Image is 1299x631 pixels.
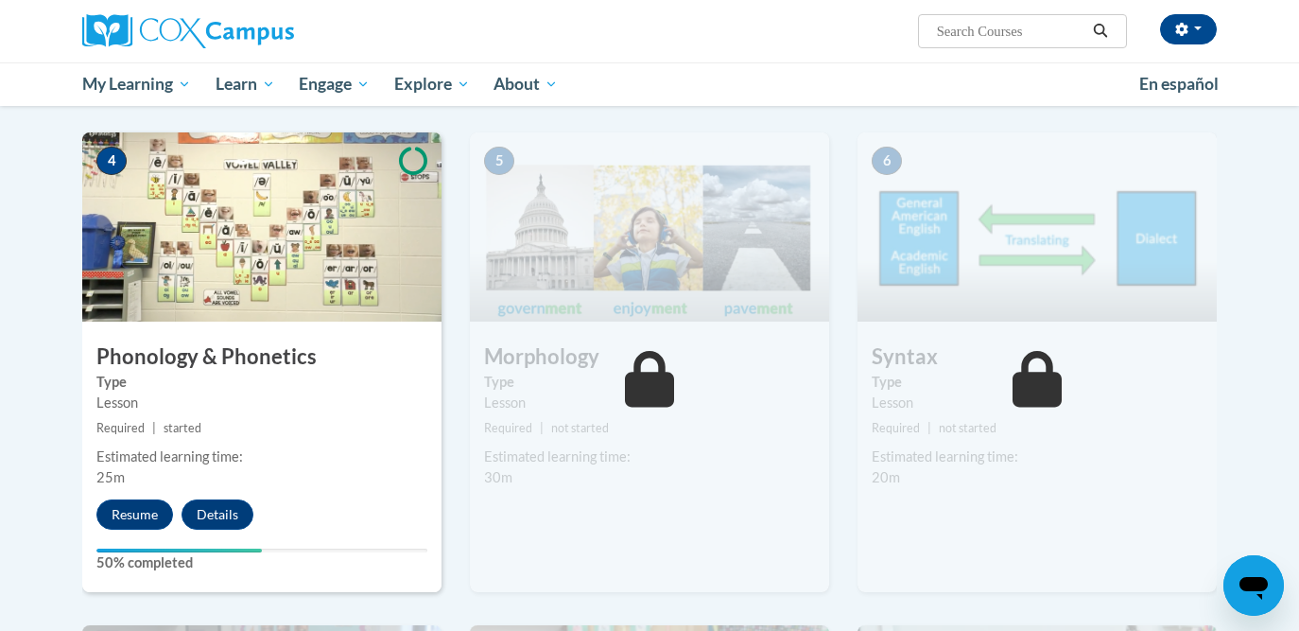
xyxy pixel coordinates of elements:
a: Cox Campus [82,14,442,48]
a: My Learning [70,62,203,106]
a: En español [1127,64,1231,104]
span: About [494,73,558,96]
div: Lesson [484,393,815,413]
span: Engage [299,73,370,96]
span: 6 [872,147,902,175]
label: Type [96,372,427,393]
span: Learn [216,73,275,96]
span: | [927,421,931,435]
span: 25m [96,469,125,485]
span: Required [872,421,920,435]
span: 5 [484,147,514,175]
button: Search [1086,20,1115,43]
div: Estimated learning time: [484,447,815,467]
img: Course Image [857,132,1217,322]
a: About [482,62,571,106]
input: Search Courses [935,20,1086,43]
div: Estimated learning time: [872,447,1203,467]
span: | [540,421,544,435]
img: Course Image [470,132,829,322]
span: not started [551,421,609,435]
button: Resume [96,500,173,530]
button: Account Settings [1160,14,1217,44]
button: Details [182,500,253,530]
div: Lesson [96,393,427,413]
span: Required [484,421,532,435]
h3: Morphology [470,342,829,372]
h3: Syntax [857,342,1217,372]
iframe: Button to launch messaging window [1223,555,1284,616]
span: 4 [96,147,127,175]
span: started [164,421,201,435]
div: Estimated learning time: [96,447,427,467]
label: Type [484,372,815,393]
img: Course Image [82,132,442,322]
div: Lesson [872,393,1203,413]
span: 30m [484,469,512,485]
a: Learn [203,62,287,106]
a: Engage [286,62,382,106]
span: Required [96,421,145,435]
span: 20m [872,469,900,485]
label: Type [872,372,1203,393]
div: Your progress [96,549,262,552]
span: My Learning [82,73,191,96]
span: En español [1139,74,1219,94]
div: Main menu [54,62,1245,106]
span: | [152,421,156,435]
span: not started [939,421,996,435]
a: Explore [382,62,482,106]
img: Cox Campus [82,14,294,48]
label: 50% completed [96,552,427,573]
span: Explore [394,73,470,96]
h3: Phonology & Phonetics [82,342,442,372]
